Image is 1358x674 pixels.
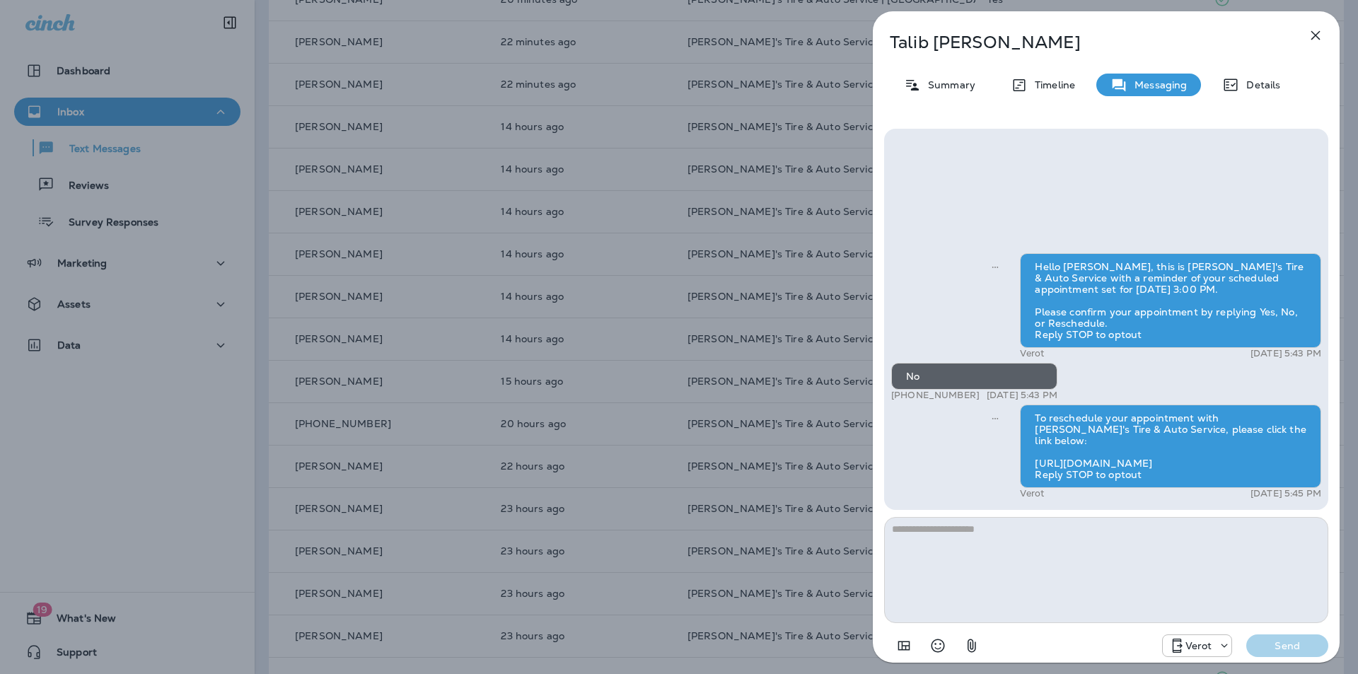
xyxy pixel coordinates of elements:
[992,411,999,424] span: Sent
[1020,488,1044,499] p: Verot
[924,632,952,660] button: Select an emoji
[890,632,918,660] button: Add in a premade template
[1127,79,1187,91] p: Messaging
[1028,79,1075,91] p: Timeline
[1239,79,1280,91] p: Details
[992,260,999,272] span: Sent
[890,33,1276,52] p: Talib [PERSON_NAME]
[1020,253,1321,348] div: Hello [PERSON_NAME], this is [PERSON_NAME]'s Tire & Auto Service with a reminder of your schedule...
[1185,640,1212,651] p: Verot
[891,390,980,401] p: [PHONE_NUMBER]
[987,390,1057,401] p: [DATE] 5:43 PM
[1250,348,1321,359] p: [DATE] 5:43 PM
[1163,637,1232,654] div: +1 (337) 354-0003
[1020,405,1321,488] div: To reschedule your appointment with [PERSON_NAME]'s Tire & Auto Service, please click the link be...
[1250,488,1321,499] p: [DATE] 5:45 PM
[1020,348,1044,359] p: Verot
[891,363,1057,390] div: No
[921,79,975,91] p: Summary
